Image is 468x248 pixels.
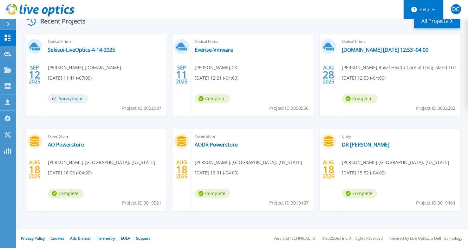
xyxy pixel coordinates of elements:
div: SEP 2025 [176,63,188,86]
span: Project ID: 3019487 [269,199,309,206]
span: Optical Prime [48,38,162,45]
span: Complete [195,189,230,198]
a: DR [PERSON_NAME] [342,141,389,148]
div: AUG 2025 [29,158,41,181]
span: [DATE] 16:05 (-04:00) [48,169,92,176]
div: AUG 2025 [322,63,335,86]
span: [PERSON_NAME] , [DOMAIN_NAME] [48,64,121,71]
span: [PERSON_NAME] , [GEOGRAPHIC_DATA], [US_STATE] [48,159,155,166]
span: Project ID: 3019484 [416,199,455,206]
div: AUG 2025 [176,158,188,181]
span: Optical Prime [342,38,456,45]
span: DC [452,7,459,12]
li: Version: [TECHNICAL_ID] [274,237,316,241]
span: Project ID: 3052097 [122,105,161,112]
li: © 2025 Dell Inc. All Rights Reserved [322,237,383,241]
span: Project ID: 3019521 [122,199,161,206]
a: Everise-Vmware [195,47,233,53]
a: Sekisui-LiveOptics-4-14-2025 [48,47,115,53]
span: [DATE] 12:21 (-04:00) [195,75,238,82]
span: [DATE] 16:01 (-04:00) [195,169,238,176]
a: Privacy Policy [21,236,45,241]
span: PowerStore [48,133,162,140]
span: [PERSON_NAME] , [GEOGRAPHIC_DATA], [US_STATE] [342,159,449,166]
span: Complete [342,189,377,198]
div: AUG 2025 [322,158,335,181]
span: [PERSON_NAME] , [GEOGRAPHIC_DATA], [US_STATE] [195,159,302,166]
span: Complete [48,189,83,198]
span: [PERSON_NAME] , Royal Health Care of Long Island LLC [342,64,456,71]
span: Optical Prime [195,38,309,45]
a: Ads & Email [70,236,91,241]
span: 12 [29,72,40,77]
li: Powered by Live Optics, a Dell Technology [388,237,462,241]
span: [DATE] 12:53 (-04:00) [342,75,386,82]
span: 18 [323,167,334,172]
a: AODR Powerstore [195,141,238,148]
span: Complete [195,94,230,103]
span: PowerStore [195,133,309,140]
span: Anonymous [48,94,88,103]
div: Recent Projects [24,13,94,29]
div: SEP 2025 [29,63,41,86]
span: Unity [342,133,456,140]
a: All Projects [414,14,460,28]
span: [DATE] 11:41 (-07:00) [48,75,92,82]
span: Complete [342,94,377,103]
span: 28 [323,72,334,77]
span: 18 [176,167,187,172]
a: EULA [121,236,130,241]
a: Cookies [50,236,64,241]
span: Project ID: 3050556 [269,105,309,112]
span: Project ID: 3032202 [416,105,455,112]
a: [DOMAIN_NAME] [DATE] 12:53 -04:00 [342,47,428,53]
a: Support [136,236,150,241]
a: AO Powerstore [48,141,84,148]
a: Telemetry [97,236,115,241]
span: [DATE] 15:52 (-04:00) [342,169,386,176]
span: [PERSON_NAME] , C3 [195,64,237,71]
span: 18 [29,167,40,172]
span: 11 [176,72,187,77]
